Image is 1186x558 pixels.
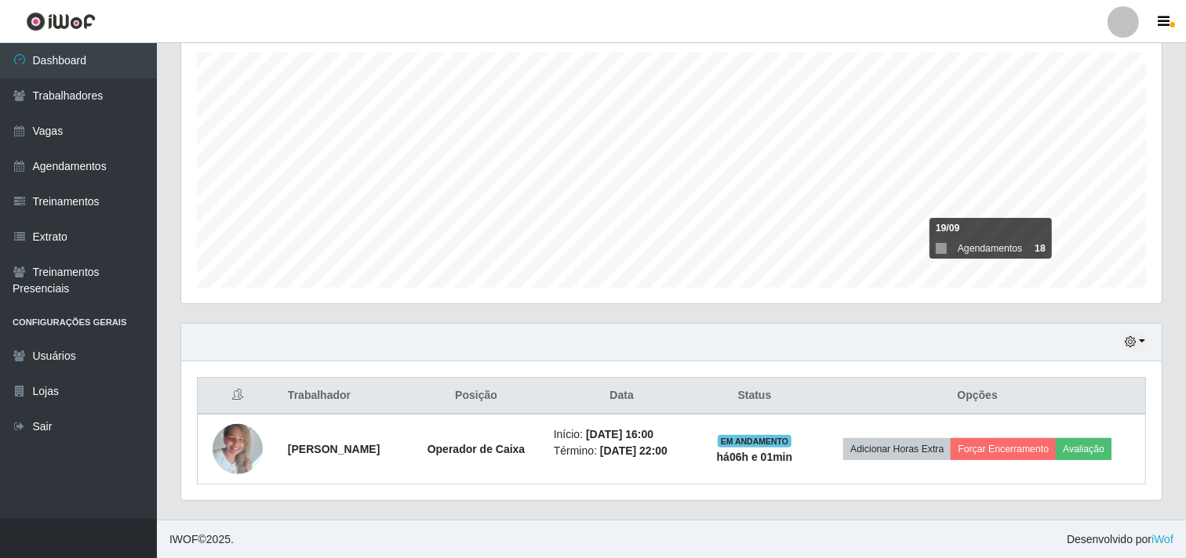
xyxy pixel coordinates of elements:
[544,378,700,415] th: Data
[1151,533,1173,545] a: iWof
[554,426,690,443] li: Início:
[288,443,380,455] strong: [PERSON_NAME]
[26,12,96,31] img: CoreUI Logo
[169,531,234,548] span: © 2025 .
[586,428,653,440] time: [DATE] 16:00
[809,378,1145,415] th: Opções
[717,451,793,463] strong: há 06 h e 01 min
[843,438,951,460] button: Adicionar Horas Extra
[1056,438,1111,460] button: Avaliação
[554,443,690,459] li: Término:
[408,378,544,415] th: Posição
[169,533,198,545] span: IWOF
[600,444,668,457] time: [DATE] 22:00
[427,443,526,455] strong: Operador de Caixa
[951,438,1056,460] button: Forçar Encerramento
[1067,531,1173,548] span: Desenvolvido por
[700,378,810,415] th: Status
[213,415,263,482] img: 1740601468403.jpeg
[278,378,408,415] th: Trabalhador
[718,435,792,447] span: EM ANDAMENTO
